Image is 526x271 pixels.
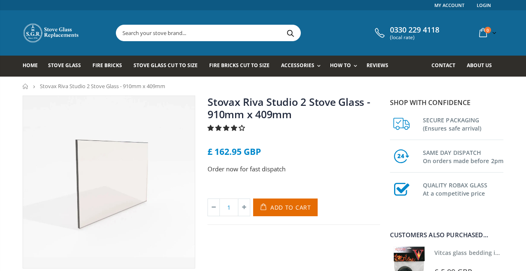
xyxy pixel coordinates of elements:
[116,25,392,41] input: Search your stove brand...
[23,56,44,77] a: Home
[208,164,380,174] p: Order now for fast dispatch
[134,56,203,77] a: Stove Glass Cut To Size
[390,35,439,40] span: (local rate)
[367,62,388,69] span: Reviews
[48,56,87,77] a: Stove Glass
[208,95,370,121] a: Stovax Riva Studio 2 Stove Glass - 910mm x 409mm
[330,62,351,69] span: How To
[40,82,165,90] span: Stovax Riva Studio 2 Stove Glass - 910mm x 409mm
[23,62,38,69] span: Home
[92,62,122,69] span: Fire Bricks
[208,146,261,157] span: £ 162.95 GBP
[209,56,276,77] a: Fire Bricks Cut To Size
[270,203,311,211] span: Add to Cart
[390,26,439,35] span: 0330 229 4118
[484,27,491,33] span: 0
[467,62,492,69] span: About us
[390,232,503,238] div: Customers also purchased...
[209,62,270,69] span: Fire Bricks Cut To Size
[23,96,195,268] img: widerrectangularstoveglass_7234102c-2f73-4a58-a0fd-a68209b62016_800x_crop_center.webp
[423,114,503,133] h3: SECURE PACKAGING (Ensures safe arrival)
[390,98,503,107] p: Shop with confidence
[281,25,300,41] button: Search
[467,56,498,77] a: About us
[92,56,128,77] a: Fire Bricks
[330,56,361,77] a: How To
[48,62,81,69] span: Stove Glass
[431,62,455,69] span: Contact
[423,180,503,198] h3: QUALITY ROBAX GLASS At a competitive price
[208,124,247,132] span: 4.00 stars
[134,62,197,69] span: Stove Glass Cut To Size
[23,84,29,89] a: Home
[23,23,80,43] img: Stove Glass Replacement
[423,147,503,165] h3: SAME DAY DISPATCH On orders made before 2pm
[253,199,318,216] button: Add to Cart
[431,56,461,77] a: Contact
[476,25,498,41] a: 0
[367,56,394,77] a: Reviews
[281,62,314,69] span: Accessories
[281,56,325,77] a: Accessories
[373,26,439,40] a: 0330 229 4118 (local rate)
